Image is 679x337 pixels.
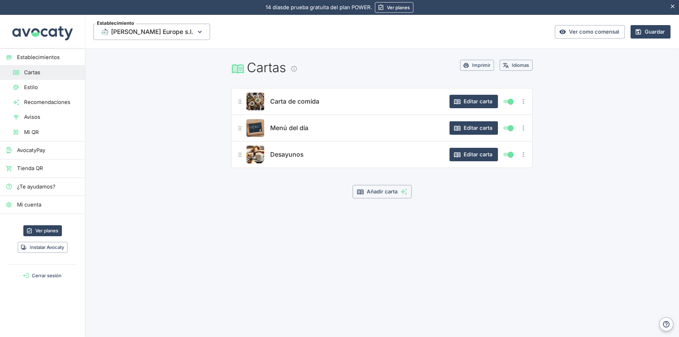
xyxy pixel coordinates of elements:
button: Editar carta [449,148,498,161]
span: 14 días [266,4,283,11]
span: ¿Te ayudamos? [17,183,79,191]
button: Añadir carta [353,185,412,198]
h1: Cartas [231,60,460,75]
span: Carta de comida [270,97,319,106]
img: Desayunos [246,146,264,163]
span: Mostrar / ocultar [506,150,515,159]
span: Cartas [24,69,79,76]
span: Desayunos [270,150,303,159]
span: Mostrar / ocultar [506,124,515,132]
button: Carta de comida [268,94,321,109]
button: Más opciones [518,96,529,107]
button: Más opciones [518,149,529,160]
span: Establecimientos [17,53,79,61]
button: Menú del día [268,120,310,136]
button: Instalar Avocaty [18,242,68,253]
span: Tienda QR [17,164,79,172]
a: Ver como comensal [555,25,625,39]
span: Mostrar / ocultar [506,97,515,106]
button: Editar carta [449,121,498,135]
button: Editar producto [246,119,264,137]
button: ¿A qué carta? [235,123,245,133]
span: Avisos [24,113,79,121]
a: Ver planes [23,225,62,236]
button: Más opciones [518,122,529,134]
button: Editar producto [246,146,264,163]
button: Desayunos [268,147,305,162]
button: Ayuda y contacto [659,317,673,331]
button: Cerrar sesión [3,270,82,281]
a: Ver planes [375,2,413,13]
span: [PERSON_NAME] Europe s.l. [111,27,193,37]
span: Mi cuenta [17,201,79,209]
button: Guardar [631,25,671,39]
img: Thumbnail [101,28,108,35]
span: [PERSON_NAME] Europe s.l. [93,24,210,40]
button: ¿A qué carta? [235,97,245,107]
button: EstablecimientoThumbnail[PERSON_NAME] Europe s.l. [93,24,210,40]
span: Recomendaciones [24,98,79,106]
span: Mi QR [24,128,79,136]
span: Menú del día [270,123,308,133]
button: Esconder aviso [667,0,679,13]
button: ¿A qué carta? [235,150,245,160]
span: Estilo [24,83,79,91]
img: Menú del día [246,119,264,137]
button: Editar carta [449,95,498,108]
img: Carta de comida [246,93,264,110]
img: Avocaty [11,15,74,48]
button: Editar producto [246,93,264,110]
p: de prueba gratuita del plan POWER. [266,4,372,11]
button: Idiomas [500,60,533,71]
span: AvocatyPay [17,146,79,154]
button: Información [289,64,299,74]
span: Establecimiento [95,21,135,25]
button: Imprimir [460,60,494,71]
